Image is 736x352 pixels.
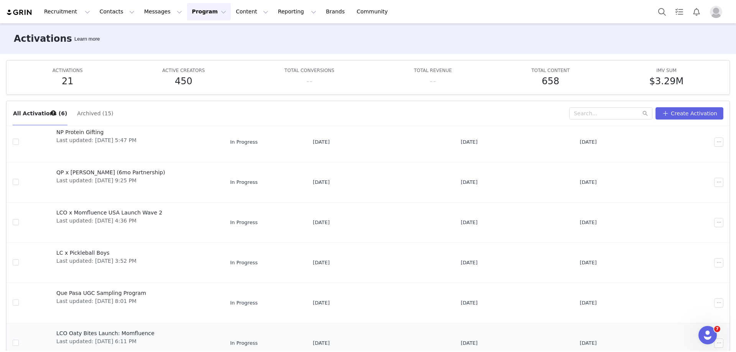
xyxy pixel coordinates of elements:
a: LC x Pickleball BoysLast updated: [DATE] 3:52 PM [25,247,218,278]
span: QP x [PERSON_NAME] (6mo Partnership) [56,169,165,177]
img: placeholder-profile.jpg [710,6,722,18]
span: LC x Pickleball Boys [56,249,136,257]
span: TOTAL CONTENT [531,68,570,73]
a: LCO x Momfluence USA Launch Wave 2Last updated: [DATE] 4:36 PM [25,207,218,238]
button: Contacts [95,3,139,20]
span: LCO x Momfluence USA Launch Wave 2 [56,209,162,217]
span: ACTIVE CREATORS [162,68,205,73]
span: In Progress [230,259,258,267]
span: In Progress [230,219,258,226]
input: Search... [569,107,652,120]
h3: Activations [14,32,72,46]
span: [DATE] [461,339,478,347]
button: Content [231,3,273,20]
a: Que Pasa UGC Sampling ProgramLast updated: [DATE] 8:01 PM [25,288,218,318]
span: [DATE] [313,138,330,146]
span: [DATE] [580,339,596,347]
span: [DATE] [313,259,330,267]
span: Last updated: [DATE] 4:36 PM [56,217,162,225]
span: [DATE] [580,219,596,226]
span: 7 [714,326,720,332]
button: Messages [140,3,187,20]
span: [DATE] [313,299,330,307]
span: Last updated: [DATE] 8:01 PM [56,297,146,305]
button: Profile [705,6,730,18]
span: [DATE] [313,219,330,226]
button: Recruitment [39,3,95,20]
i: icon: search [642,111,648,116]
button: Create Activation [655,107,723,120]
h5: -- [429,74,436,88]
span: [DATE] [313,178,330,186]
a: Tasks [671,3,688,20]
span: [DATE] [461,219,478,226]
button: Program [187,3,231,20]
span: NP Protein Gifting [56,128,136,136]
span: TOTAL CONVERSIONS [284,68,334,73]
h5: 450 [175,74,192,88]
a: Community [352,3,396,20]
span: In Progress [230,299,258,307]
button: Reporting [273,3,321,20]
span: Last updated: [DATE] 3:52 PM [56,257,136,265]
span: ACTIVATIONS [53,68,83,73]
img: grin logo [6,9,33,16]
span: [DATE] [580,259,596,267]
span: [DATE] [580,138,596,146]
a: Brands [321,3,352,20]
button: All Activations (6) [13,107,67,120]
span: [DATE] [580,178,596,186]
span: [DATE] [461,259,478,267]
h5: 658 [542,74,559,88]
span: [DATE] [580,299,596,307]
span: [DATE] [461,178,478,186]
a: QP x [PERSON_NAME] (6mo Partnership)Last updated: [DATE] 9:25 PM [25,167,218,198]
span: In Progress [230,138,258,146]
button: Archived (15) [77,107,113,120]
a: NP Protein GiftingLast updated: [DATE] 5:47 PM [25,127,218,157]
span: Last updated: [DATE] 9:25 PM [56,177,165,185]
div: Tooltip anchor [73,35,101,43]
button: Notifications [688,3,705,20]
span: IMV SUM [656,68,677,73]
h5: -- [306,74,312,88]
button: Search [654,3,670,20]
div: Tooltip anchor [50,110,57,116]
span: Last updated: [DATE] 5:47 PM [56,136,136,144]
span: TOTAL REVENUE [414,68,452,73]
span: [DATE] [313,339,330,347]
h5: $3.29M [649,74,683,88]
span: Que Pasa UGC Sampling Program [56,289,146,297]
span: [DATE] [461,299,478,307]
span: In Progress [230,178,258,186]
span: LCO Oaty Bites Launch: Momfluence [56,329,154,337]
span: In Progress [230,339,258,347]
h5: 21 [62,74,74,88]
span: Last updated: [DATE] 6:11 PM [56,337,154,345]
iframe: Intercom live chat [698,326,717,344]
span: [DATE] [461,138,478,146]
